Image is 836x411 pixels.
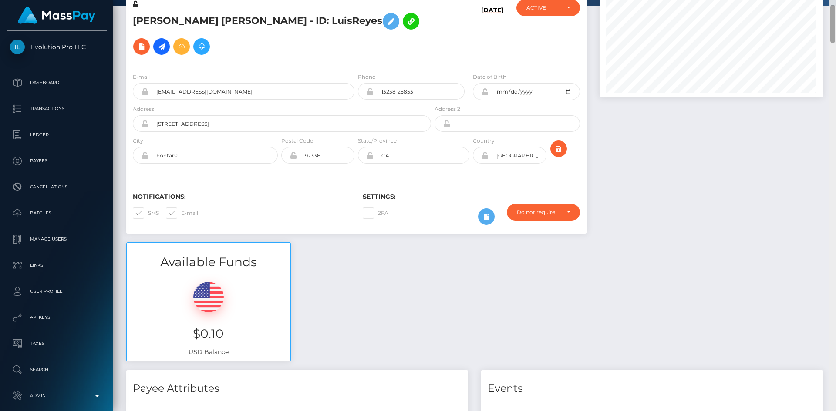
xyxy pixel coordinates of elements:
[7,281,107,302] a: User Profile
[10,180,103,194] p: Cancellations
[281,137,313,145] label: Postal Code
[10,233,103,246] p: Manage Users
[363,207,388,219] label: 2FA
[526,4,560,11] div: ACTIVE
[10,76,103,89] p: Dashboard
[10,128,103,141] p: Ledger
[358,73,375,81] label: Phone
[10,389,103,402] p: Admin
[7,333,107,354] a: Taxes
[7,124,107,146] a: Ledger
[133,207,159,219] label: SMS
[7,228,107,250] a: Manage Users
[507,204,580,221] button: Do not require
[10,40,25,54] img: iEvolution Pro LLC
[7,98,107,120] a: Transactions
[133,325,284,342] h3: $0.10
[10,363,103,376] p: Search
[7,254,107,276] a: Links
[7,202,107,224] a: Batches
[133,137,143,145] label: City
[133,73,150,81] label: E-mail
[435,105,460,113] label: Address 2
[7,359,107,381] a: Search
[7,176,107,198] a: Cancellations
[517,209,560,216] div: Do not require
[10,207,103,220] p: Batches
[7,385,107,407] a: Admin
[133,9,426,59] h5: [PERSON_NAME] [PERSON_NAME] - ID: LuisReyes
[133,193,350,200] h6: Notifications:
[358,137,397,145] label: State/Province
[153,38,170,55] a: Initiate Payout
[166,207,198,219] label: E-mail
[10,285,103,298] p: User Profile
[193,282,224,312] img: USD.png
[7,43,107,51] span: iEvolution Pro LLC
[127,271,290,361] div: USD Balance
[10,311,103,324] p: API Keys
[473,137,495,145] label: Country
[10,154,103,167] p: Payees
[7,307,107,328] a: API Keys
[127,254,290,271] h3: Available Funds
[10,337,103,350] p: Taxes
[481,7,503,62] h6: [DATE]
[133,105,154,113] label: Address
[7,72,107,94] a: Dashboard
[488,381,816,396] h4: Events
[10,102,103,115] p: Transactions
[7,150,107,172] a: Payees
[10,259,103,272] p: Links
[473,73,506,81] label: Date of Birth
[133,381,462,396] h4: Payee Attributes
[363,193,580,200] h6: Settings:
[18,7,95,24] img: MassPay Logo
